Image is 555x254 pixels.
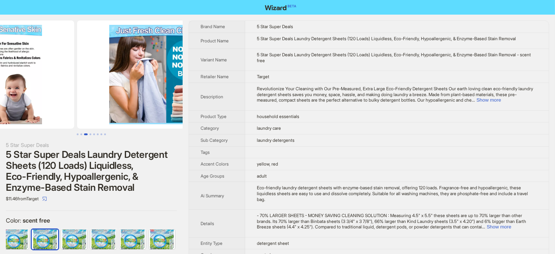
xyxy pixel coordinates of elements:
span: Details [201,221,214,226]
img: rose pedal [3,230,29,249]
label: available [119,229,146,249]
label: available [149,229,175,249]
span: Color : [6,217,23,224]
span: Revolutionize Your Cleaning with Our Pre-Measured, Extra Large Eco-Friendly Detergent Sheets Our ... [257,86,533,103]
div: Revolutionize Your Cleaning with Our Pre-Measured, Extra Large Eco-Friendly Detergent Sheets Our ... [257,86,537,103]
span: select [42,197,47,201]
span: Retailer Name [201,74,229,79]
img: spring blossom [61,230,87,249]
span: Description [201,94,223,99]
span: ... [482,224,485,230]
span: Accent Colors [201,161,229,167]
label: available [61,229,87,249]
span: Category [201,125,219,131]
button: Go to slide 4 [90,133,91,135]
span: adult [257,173,267,179]
span: Product Type [201,114,227,119]
button: Go to slide 2 [80,133,82,135]
span: Tags [201,149,210,155]
div: 5 Star Super Deals [6,141,177,149]
span: Brand Name [201,24,225,29]
button: Go to slide 6 [97,133,99,135]
label: available [32,229,58,249]
img: venus blossom perfume [149,230,175,249]
button: Expand [487,224,511,230]
label: available [3,229,29,249]
button: Expand [476,97,501,103]
span: 5 Star Super Deals [257,24,293,29]
button: Go to slide 7 [100,133,102,135]
span: ... [472,97,475,103]
span: detergent sheet [257,240,289,246]
span: Product Name [201,38,229,43]
div: 5 Star Super Deals Laundry Detergent Sheets (120 Loads) Liquidless, Eco-Friendly, Hypoallergenic,... [6,149,177,193]
div: - 70% LARGER SHEETS - MONEY SAVING CLEANING SOLUTION : Measuring 4.5" x 5.5" these sheets are up ... [257,213,537,230]
img: scent free [32,230,58,249]
label: available [90,229,117,249]
span: Variant Name [201,57,227,62]
div: 5 Star Super Deals Laundry Detergent Sheets (120 Loads) Liquidless, Eco-Friendly, Hypoallergenic,... [257,36,537,42]
span: Ai Summary [201,193,224,198]
span: household essentials [257,114,299,119]
img: t-shirt [119,230,146,249]
div: Eco-friendly laundry detergent sheets with enzyme-based stain removal, offering 120 loads. Fragra... [257,185,537,202]
span: Age Groups [201,173,224,179]
div: 5 Star Super Deals Laundry Detergent Sheets (120 Loads) Liquidless, Eco-Friendly, Hypoallergenic,... [257,52,537,63]
span: Entity Type [201,240,223,246]
button: Go to slide 3 [84,133,88,135]
button: Go to slide 5 [93,133,95,135]
span: laundry detergents [257,137,294,143]
span: scent free [23,217,50,224]
span: - 70% LARGER SHEETS - MONEY SAVING CLEANING SOLUTION : Measuring 4.5" x 5.5" these sheets are up ... [257,213,526,230]
div: $11.46 from Target [6,193,177,205]
span: yellow, red [257,161,278,167]
span: Target [257,74,269,79]
button: Go to slide 8 [104,133,106,135]
span: Sub Category [201,137,228,143]
img: 5 Star Super Deals Laundry Detergent Sheets (120 Loads) Liquidless, Eco-Friendly, Hypoallergenic,... [77,20,241,129]
button: Go to slide 1 [77,133,79,135]
img: spring breeze [90,230,117,249]
span: laundry care [257,125,281,131]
